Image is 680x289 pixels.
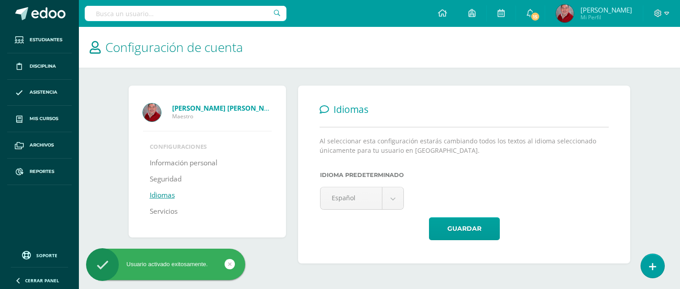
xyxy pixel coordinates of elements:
[320,172,404,178] label: IDIOMA PREDETERMINADO
[25,277,59,284] span: Cerrar panel
[86,260,245,268] div: Usuario activado exitosamente.
[150,155,217,171] a: Información personal
[30,36,62,43] span: Estudiantes
[7,159,72,185] a: Reportes
[172,104,281,112] strong: [PERSON_NAME] [PERSON_NAME]
[332,187,371,208] span: Español
[429,217,500,240] button: Guardar
[530,12,540,22] span: 15
[150,203,178,220] a: Servicios
[143,104,161,121] img: Profile picture of Morales Estrada Luis Humberto
[172,104,272,112] a: [PERSON_NAME] [PERSON_NAME]
[30,168,54,175] span: Reportes
[320,136,609,155] p: Al seleccionar esta configuración estarás cambiando todos los textos al idioma seleccionado única...
[30,142,54,149] span: Archivos
[11,249,68,261] a: Soporte
[7,53,72,80] a: Disciplina
[172,112,272,120] span: Maestro
[7,80,72,106] a: Asistencia
[580,5,632,14] span: [PERSON_NAME]
[556,4,574,22] img: fd73516eb2f546aead7fb058580fc543.png
[7,106,72,132] a: Mis cursos
[150,187,175,203] a: Idiomas
[321,187,403,209] a: Español
[334,103,368,116] span: Idiomas
[7,27,72,53] a: Estudiantes
[30,89,57,96] span: Asistencia
[7,132,72,159] a: Archivos
[85,6,286,21] input: Busca un usuario...
[30,115,58,122] span: Mis cursos
[36,252,57,259] span: Soporte
[105,39,243,56] span: Configuración de cuenta
[150,142,265,151] li: Configuraciones
[150,171,182,187] a: Seguridad
[30,63,56,70] span: Disciplina
[580,13,632,21] span: Mi Perfil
